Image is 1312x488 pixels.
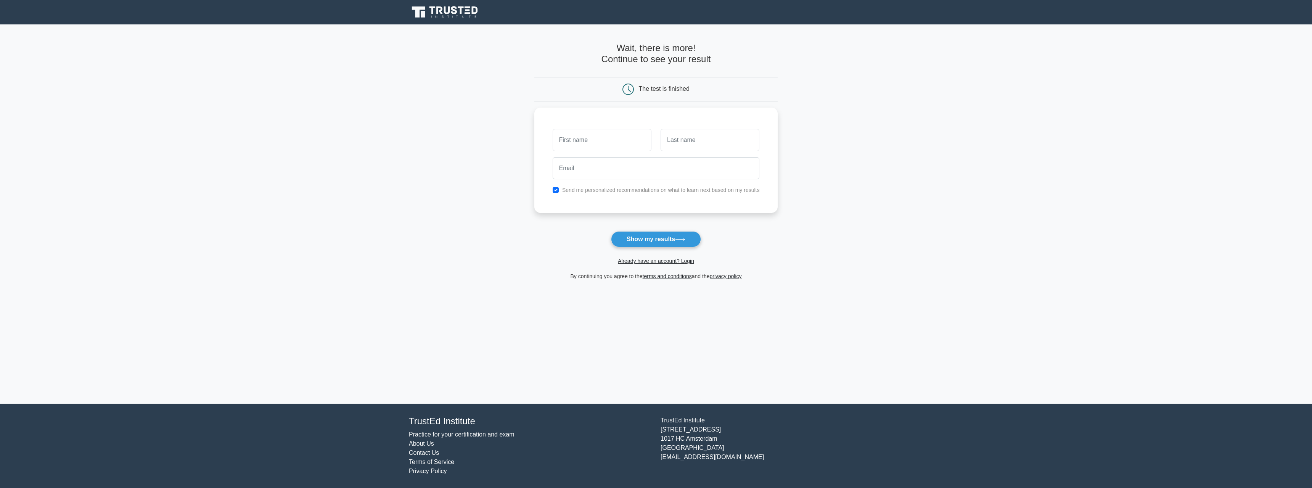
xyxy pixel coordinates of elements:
h4: Wait, there is more! Continue to see your result [534,43,778,65]
a: Privacy Policy [409,468,447,474]
a: privacy policy [710,273,742,279]
input: First name [553,129,651,151]
input: Last name [661,129,759,151]
a: Contact Us [409,449,439,456]
h4: TrustEd Institute [409,416,651,427]
a: terms and conditions [643,273,692,279]
a: About Us [409,440,434,447]
button: Show my results [611,231,701,247]
input: Email [553,157,760,179]
a: Practice for your certification and exam [409,431,515,438]
div: The test is finished [639,85,690,92]
a: Already have an account? Login [618,258,694,264]
div: By continuing you agree to the and the [530,272,783,281]
a: Terms of Service [409,459,454,465]
div: TrustEd Institute [STREET_ADDRESS] 1017 HC Amsterdam [GEOGRAPHIC_DATA] [EMAIL_ADDRESS][DOMAIN_NAME] [656,416,908,476]
label: Send me personalized recommendations on what to learn next based on my results [562,187,760,193]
